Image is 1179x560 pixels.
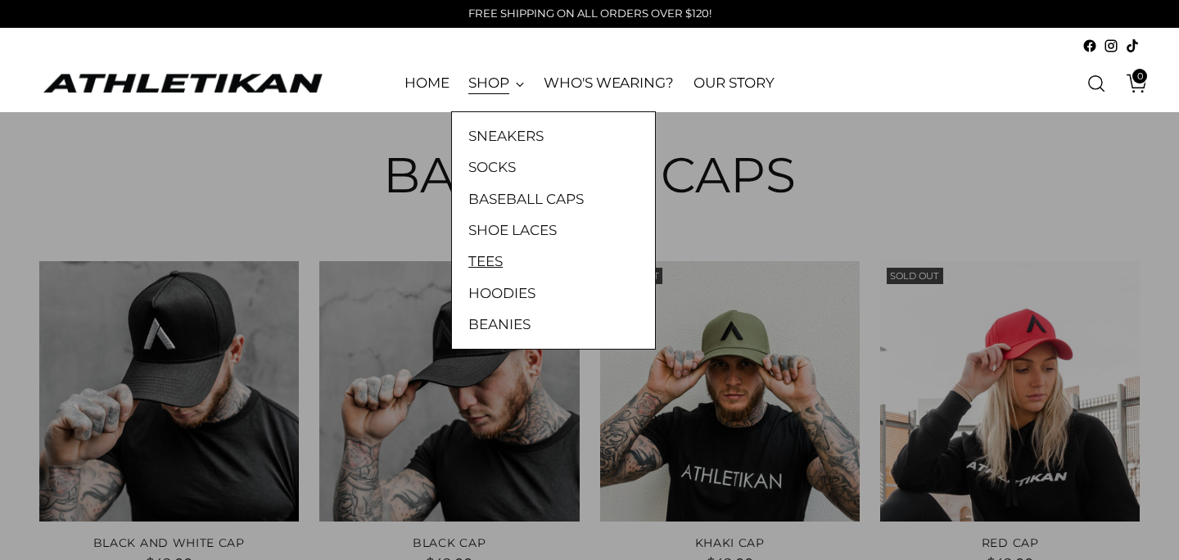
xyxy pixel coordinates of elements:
[39,70,326,96] a: ATHLETIKAN
[1132,69,1147,84] span: 0
[693,65,775,102] a: OUR STORY
[404,65,449,102] a: HOME
[1080,67,1113,100] a: Open search modal
[544,65,674,102] a: WHO'S WEARING?
[468,6,711,22] p: FREE SHIPPING ON ALL ORDERS OVER $120!
[1114,67,1147,100] a: Open cart modal
[468,65,524,102] a: SHOP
